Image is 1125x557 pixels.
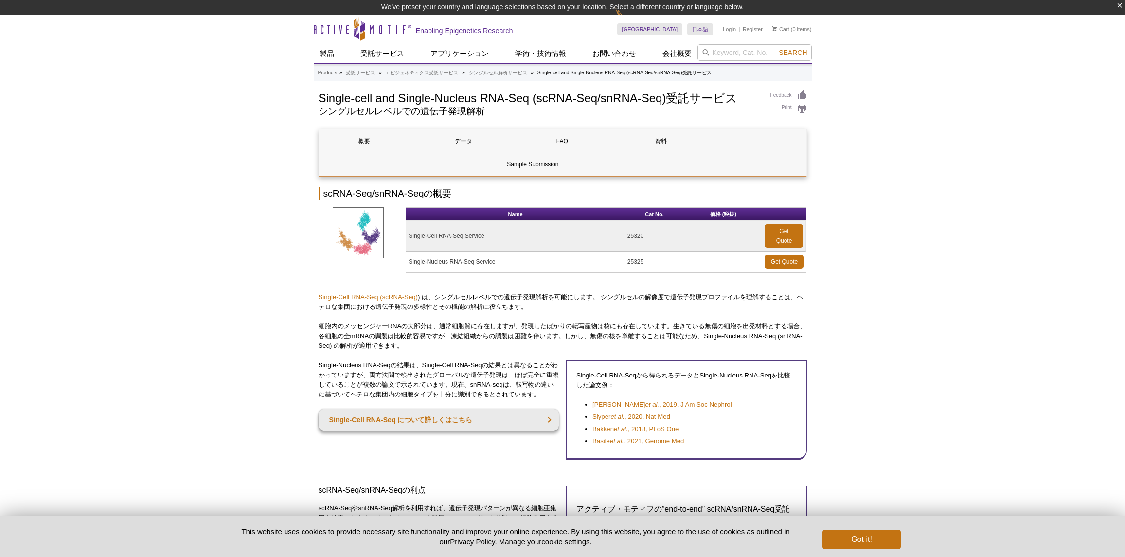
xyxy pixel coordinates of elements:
[425,44,495,63] a: アプリケーション
[723,26,736,33] a: Login
[319,129,411,153] a: 概要
[610,437,624,445] em: et al.
[684,208,762,221] th: 価格 (税抜)
[379,70,382,75] li: »
[772,26,789,33] a: Cart
[462,70,465,75] li: »
[319,292,807,312] p: ) は、シングルセルレベルでの遺伝子発現解析を可能にします。 シングルセルの解像度で遺伝子発現プロファイルを理解することは、ヘテロな集団における遺伝子発現の多様性とその機能の解析に役立ちます。
[517,129,608,153] a: FAQ
[346,69,375,77] a: 受託サービス
[385,69,458,77] a: エピジェネティクス受託サービス
[770,103,807,114] a: Print
[625,221,684,252] td: 25320
[625,208,684,221] th: Cat No.
[625,252,684,272] td: 25325
[615,7,641,30] img: Change Here
[765,224,803,248] a: Get Quote
[416,26,513,35] h2: Enabling Epigenetics Research
[319,187,807,200] h2: scRNA-Seq/snRNA-Seqの概要
[772,23,812,35] li: (0 items)
[319,322,807,351] p: 細胞内のメッセンジャーRNAの大部分は、通常細胞質に存在しますが、発現したばかりの転写産物は核にも存在しています。生きている無傷の細胞を出発材料とする場合、各細胞の全mRNAの調製は比較的容易で...
[645,401,659,408] em: et al.
[541,538,589,546] button: cookie settings
[592,424,679,434] a: Bakkenet al., 2018, PLoS One
[406,208,625,221] th: Name
[314,44,340,63] a: 製品
[469,69,527,77] a: シングルセル解析サービス
[617,23,683,35] a: [GEOGRAPHIC_DATA]
[770,90,807,101] a: Feedback
[418,129,509,153] a: データ
[355,44,410,63] a: 受託サービス
[225,526,807,547] p: This website uses cookies to provide necessary site functionality and improve your online experie...
[406,221,625,252] td: Single-Cell RNA-Seq Service
[319,360,559,399] p: Single-Nucleus RNA-Seqの結果は、Single-Cell RNA-Seqの結果とは異なることがわかっていますが、両方法間で検出されたグローバルな遺伝子発現は、ほぼ完全に重複し...
[319,90,761,105] h1: Single-cell and Single-Nucleus RNA-Seq (scRNA-Seq/snRNA-Seq)受託サービス
[743,26,763,33] a: Register
[822,530,900,549] button: Got it!
[739,23,740,35] li: |
[657,44,697,63] a: 会社概要
[687,23,713,35] a: 日本語
[592,400,732,410] a: [PERSON_NAME]et al., 2019, J Am Soc Nephrol
[592,412,670,422] a: Slyperet al., 2020, Nat Med
[531,70,534,75] li: »
[319,153,747,176] a: Sample Submission
[576,503,797,527] h3: アクティブ・モティフの”end-to-end” scRNA/snRNA-Seq受託サービスの内容
[614,425,628,432] em: et al.
[765,255,804,269] a: Get Quote
[537,70,712,75] li: Single-cell and Single-Nucleus RNA-Seq (scRNA-Seq/snRNA-Seq)受託サービス
[319,409,559,431] a: Single-Cell RNA-Seq について詳しくはこちら
[333,207,384,258] img: scRNA-Seq Service
[610,413,625,420] em: et al.
[776,48,810,57] button: Search
[779,49,807,56] span: Search
[339,70,342,75] li: »
[576,371,797,390] p: Single-Cell RNA-Seqから得られるデータとSingle-Nucleus RNA-Seqを比較した論文例：
[697,44,812,61] input: Keyword, Cat. No.
[319,293,418,301] a: Single-Cell RNA-Seq (scRNA-Seq)
[450,538,495,546] a: Privacy Policy
[772,26,777,31] img: Your Cart
[587,44,642,63] a: お問い合わせ
[406,252,625,272] td: Single-Nucleus RNA-Seq Service
[509,44,572,63] a: 学術・技術情報
[319,485,559,496] h3: scRNA-Seq/snRNA-Seqの利点
[319,503,559,542] p: scRNA-SeqやsnRNA-Seq解析を利用すれば、遺伝子発現パターンが異なる細胞亜集団を特定できます。そのため、 FACSや磁気ソーティングにより単一の細胞集団を分離しなくても、薬剤処理や...
[318,69,337,77] a: Products
[615,129,707,153] a: 資料
[592,436,684,446] a: Basileet al., 2021, Genome Med
[319,107,761,116] h2: シングルセルレベルでの遺伝子発現解析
